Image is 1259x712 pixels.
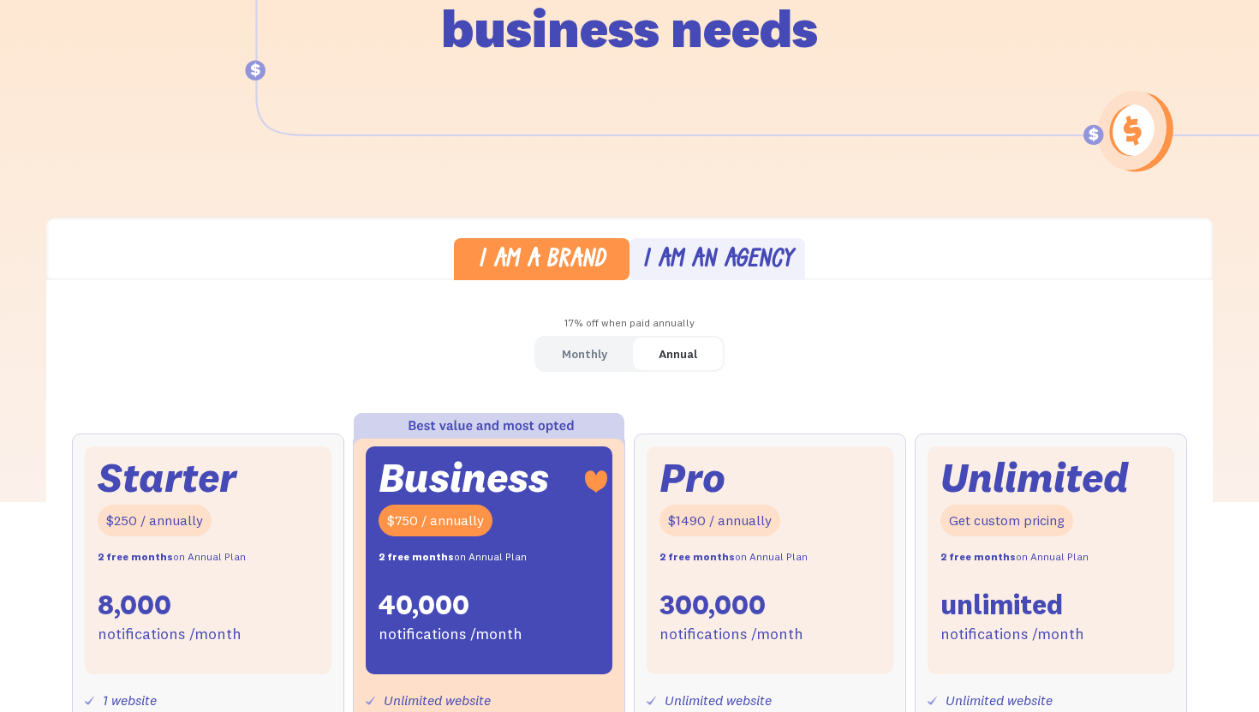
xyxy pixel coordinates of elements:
[940,545,1089,570] div: on Annual Plan
[940,505,1073,536] div: Get custom pricing
[940,622,1084,647] div: notifications /month
[379,587,469,623] div: 40,000
[642,248,793,273] div: I am an agency
[98,545,246,570] div: on Annual Plan
[46,311,1213,336] div: 17% off when paid annually
[379,505,492,536] div: $750 / annually
[379,459,549,496] div: Business
[940,587,1063,623] div: unlimited
[98,622,242,647] div: notifications /month
[379,622,522,647] div: notifications /month
[98,550,173,563] strong: 2 free months
[659,505,780,536] div: $1490 / annually
[659,459,725,496] div: Pro
[659,587,766,623] div: 300,000
[98,459,236,496] div: Starter
[940,459,1129,496] div: Unlimited
[659,545,808,570] div: on Annual Plan
[659,550,735,563] strong: 2 free months
[940,550,1016,563] strong: 2 free months
[478,248,606,273] div: I am a brand
[562,342,607,367] div: Monthly
[659,622,803,647] div: notifications /month
[98,587,171,623] div: 8,000
[659,342,697,367] div: Annual
[98,505,212,536] div: $250 / annually
[379,545,527,570] div: on Annual Plan
[379,550,454,563] strong: 2 free months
